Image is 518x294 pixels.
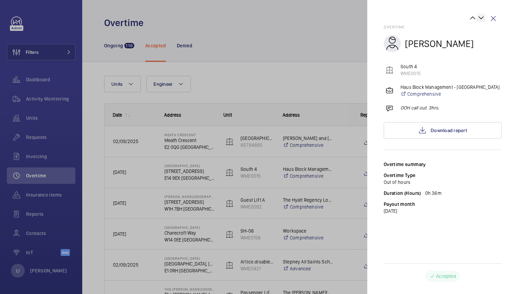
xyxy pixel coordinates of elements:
div: Overtime summary [384,161,502,168]
p: South 4 [400,63,421,70]
label: Duration (Hours) [384,190,421,197]
label: Overtime Type [384,173,416,178]
p: Out of hours [384,179,502,186]
a: Comprehensive [400,91,500,97]
a: Download report [384,122,502,139]
p: Accepted [436,273,456,280]
h2: Overtime [384,25,502,30]
label: Payout month [384,201,415,207]
span: Download report [431,128,467,133]
h2: [PERSON_NAME] [405,37,474,50]
p: Haus Block Management - [GEOGRAPHIC_DATA] [400,84,500,91]
p: OOH call out. 3hrs. [400,104,439,111]
img: elevator.svg [385,66,394,74]
p: 0h 36m [425,190,442,197]
p: WME0015 [400,70,421,77]
p: [DATE] [384,208,502,214]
